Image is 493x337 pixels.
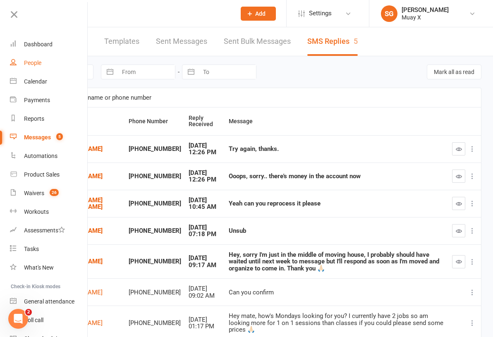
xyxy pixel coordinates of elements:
[24,97,50,103] div: Payments
[129,200,181,207] div: [PHONE_NUMBER]
[10,165,88,184] a: Product Sales
[24,317,43,323] div: Roll call
[49,8,230,19] input: Search...
[427,65,481,79] button: Mark all as read
[156,27,207,56] a: Sent Messages
[129,227,181,234] div: [PHONE_NUMBER]
[189,142,221,149] div: [DATE]
[24,60,41,66] div: People
[10,221,88,240] a: Assessments
[189,231,221,238] div: 07:18 PM
[229,200,445,207] div: Yeah can you reprocess it please
[129,258,181,265] div: [PHONE_NUMBER]
[117,65,175,79] input: From
[40,88,481,107] input: Search by name or phone number
[24,227,65,234] div: Assessments
[229,289,445,296] div: Can you confirm
[199,65,256,79] input: To
[189,255,221,262] div: [DATE]
[129,146,181,153] div: [PHONE_NUMBER]
[402,14,449,21] div: Muay X
[10,72,88,91] a: Calendar
[229,251,445,272] div: Hey, sorry I'm just in the middle of moving house, I probably should have waited until next week ...
[104,27,139,56] a: Templates
[24,190,44,196] div: Waivers
[10,147,88,165] a: Automations
[10,128,88,147] a: Messages 5
[24,153,57,159] div: Automations
[10,184,88,203] a: Waivers 26
[10,203,88,221] a: Workouts
[189,170,221,177] div: [DATE]
[189,316,221,323] div: [DATE]
[189,262,221,269] div: 09:17 AM
[189,285,221,292] div: [DATE]
[125,108,185,135] th: Phone Number
[189,149,221,156] div: 12:26 PM
[10,110,88,128] a: Reports
[24,264,54,271] div: What's New
[10,54,88,72] a: People
[24,134,51,141] div: Messages
[229,227,445,234] div: Unsub
[50,189,59,196] span: 26
[241,7,276,21] button: Add
[129,173,181,180] div: [PHONE_NUMBER]
[229,173,445,180] div: Ooops, sorry.. there's money in the account now
[24,171,60,178] div: Product Sales
[129,320,181,327] div: [PHONE_NUMBER]
[189,203,221,210] div: 10:45 AM
[24,246,39,252] div: Tasks
[24,115,44,122] div: Reports
[225,108,448,135] th: Message
[24,41,53,48] div: Dashboard
[129,289,181,296] div: [PHONE_NUMBER]
[224,27,291,56] a: Sent Bulk Messages
[8,309,28,329] iframe: Intercom live chat
[229,313,445,333] div: Hey mate, how's Mondays looking for you? I currently have 2 jobs so am looking more for 1 on 1 se...
[10,258,88,277] a: What's New
[10,292,88,311] a: General attendance kiosk mode
[309,4,332,23] span: Settings
[189,323,221,330] div: 01:17 PM
[10,35,88,54] a: Dashboard
[189,197,221,204] div: [DATE]
[185,108,225,135] th: Reply Received
[189,176,221,183] div: 12:26 PM
[24,298,74,305] div: General attendance
[354,37,358,45] div: 5
[10,311,88,330] a: Roll call
[56,133,63,140] span: 5
[24,78,47,85] div: Calendar
[10,240,88,258] a: Tasks
[402,6,449,14] div: [PERSON_NAME]
[24,208,49,215] div: Workouts
[189,224,221,231] div: [DATE]
[10,91,88,110] a: Payments
[229,146,445,153] div: Try again, thanks.
[381,5,397,22] div: SG
[307,27,358,56] a: SMS Replies5
[255,10,266,17] span: Add
[189,292,221,299] div: 09:02 AM
[25,309,32,315] span: 2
